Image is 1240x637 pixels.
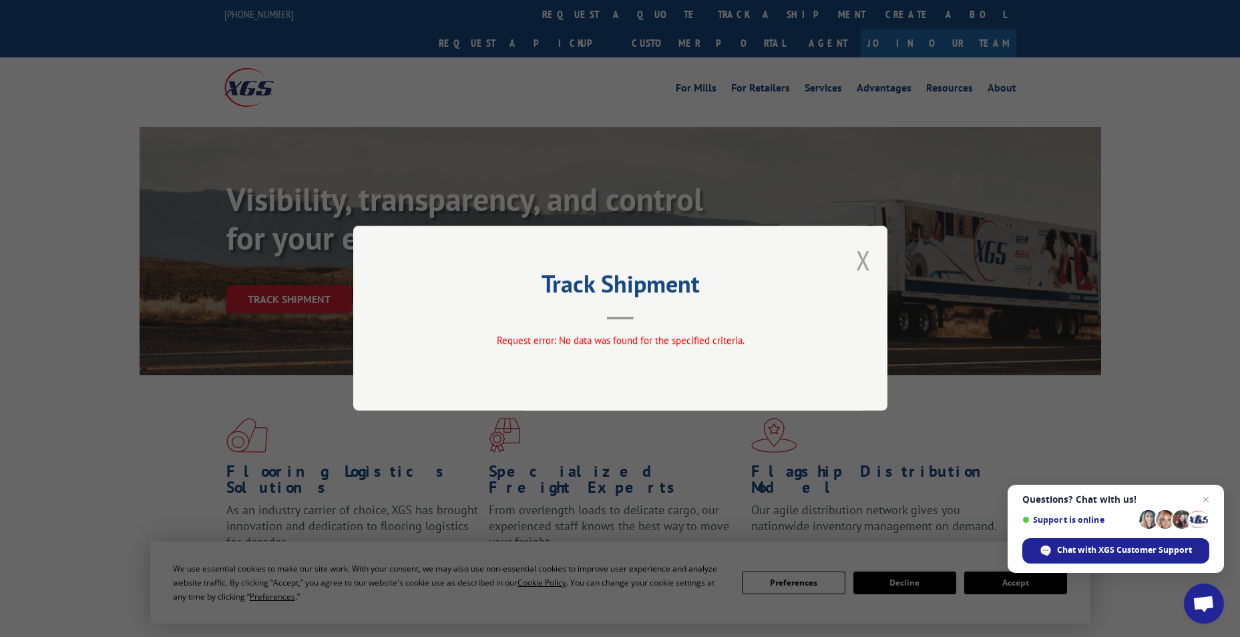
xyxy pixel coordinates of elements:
[1057,544,1192,556] span: Chat with XGS Customer Support
[1198,491,1214,507] span: Close chat
[856,242,871,278] button: Close modal
[1184,584,1224,624] div: Open chat
[1022,515,1134,525] span: Support is online
[420,274,821,300] h2: Track Shipment
[496,335,744,347] span: Request error: No data was found for the specified criteria.
[1022,538,1209,564] div: Chat with XGS Customer Support
[1022,494,1209,505] span: Questions? Chat with us!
